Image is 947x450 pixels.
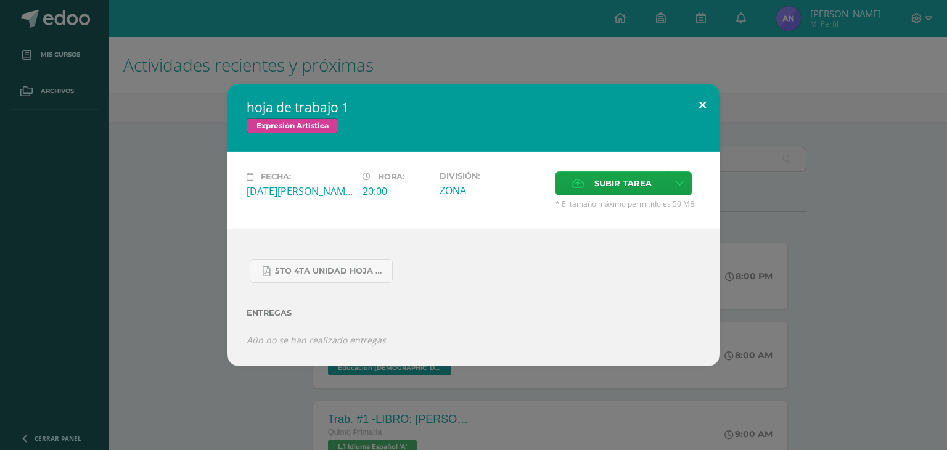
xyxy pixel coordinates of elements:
span: * El tamaño máximo permitido es 50 MB [555,198,700,209]
span: Fecha: [261,172,291,181]
span: 5to 4ta unidad hoja de trabajo expresion.pdf [275,266,386,276]
span: Expresión Artística [247,118,338,133]
div: 20:00 [363,184,430,198]
span: Subir tarea [594,172,652,195]
button: Close (Esc) [685,84,720,126]
label: División: [440,171,546,181]
div: ZONA [440,184,546,197]
h2: hoja de trabajo 1 [247,99,700,116]
a: 5to 4ta unidad hoja de trabajo expresion.pdf [250,259,393,283]
span: Hora: [378,172,404,181]
label: Entregas [247,308,700,317]
div: [DATE][PERSON_NAME] [247,184,353,198]
i: Aún no se han realizado entregas [247,334,386,346]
